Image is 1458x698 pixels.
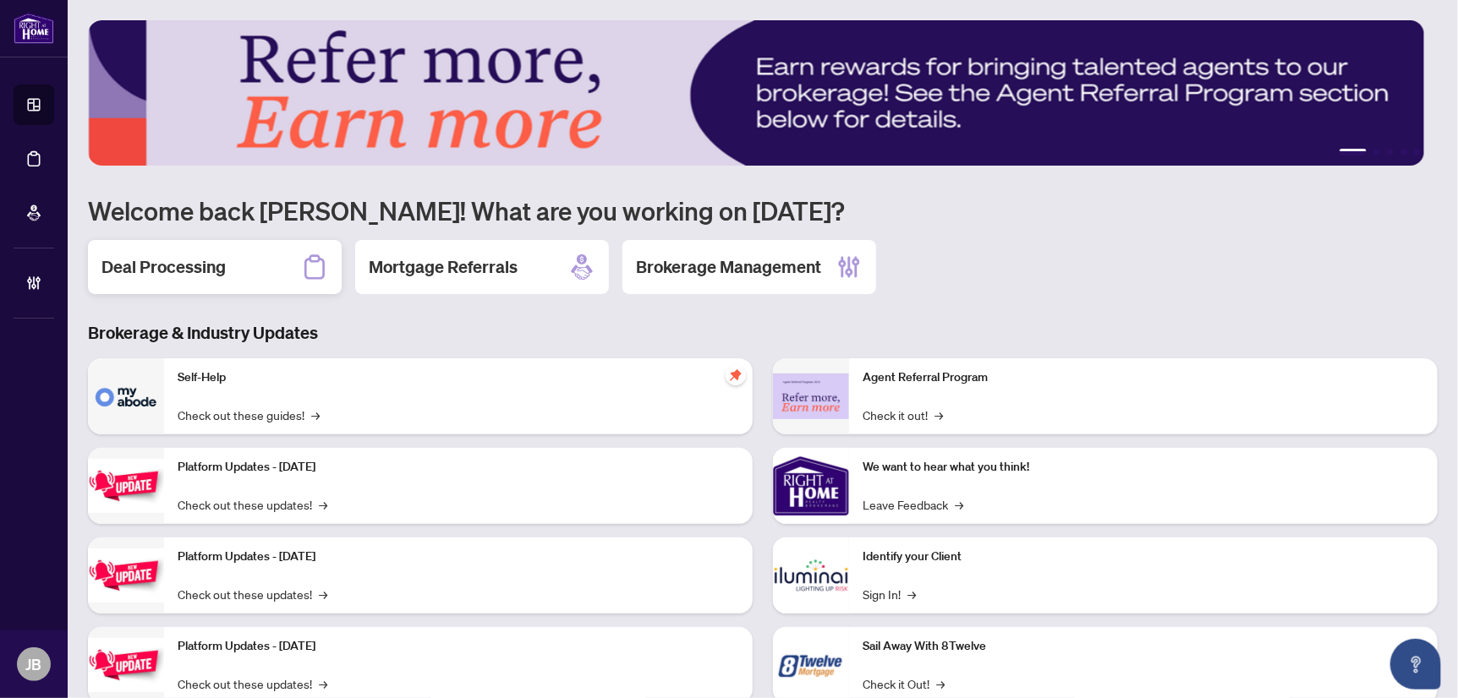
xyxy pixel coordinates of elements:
button: Open asap [1390,639,1441,690]
span: → [955,495,963,514]
a: Check it Out!→ [863,674,945,693]
p: Sail Away With 8Twelve [863,637,1424,656]
img: Platform Updates - June 23, 2025 [88,638,164,691]
img: Platform Updates - July 8, 2025 [88,548,164,602]
h2: Mortgage Referrals [369,255,518,279]
span: → [907,585,916,603]
span: JB [26,652,42,676]
h2: Deal Processing [101,255,226,279]
span: → [319,585,327,603]
p: Identify your Client [863,548,1424,566]
img: We want to hear what you think! [773,448,849,524]
span: → [319,495,327,514]
p: We want to hear what you think! [863,458,1424,477]
img: Self-Help [88,358,164,434]
h3: Brokerage & Industry Updates [88,321,1438,345]
a: Check it out!→ [863,406,943,424]
button: 5 [1414,149,1421,155]
a: Check out these updates!→ [178,585,327,603]
span: → [319,674,327,693]
button: 4 [1400,149,1407,155]
img: Agent Referral Program [773,374,849,420]
img: logo [14,13,54,44]
a: Leave Feedback→ [863,495,963,514]
img: Slide 0 [88,20,1424,166]
p: Platform Updates - [DATE] [178,548,739,566]
p: Self-Help [178,368,739,387]
a: Check out these updates!→ [178,674,327,693]
p: Platform Updates - [DATE] [178,458,739,477]
span: → [935,406,943,424]
img: Platform Updates - July 21, 2025 [88,459,164,512]
button: 1 [1340,149,1367,155]
span: pushpin [726,365,746,385]
button: 2 [1373,149,1380,155]
a: Check out these updates!→ [178,495,327,514]
h1: Welcome back [PERSON_NAME]! What are you working on [DATE]? [88,194,1438,226]
p: Agent Referral Program [863,368,1424,387]
a: Sign In!→ [863,585,916,603]
span: → [936,674,945,693]
p: Platform Updates - [DATE] [178,637,739,656]
button: 3 [1387,149,1394,155]
a: Check out these guides!→ [178,406,320,424]
h2: Brokerage Management [636,255,821,279]
span: → [311,406,320,424]
img: Identify your Client [773,537,849,613]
